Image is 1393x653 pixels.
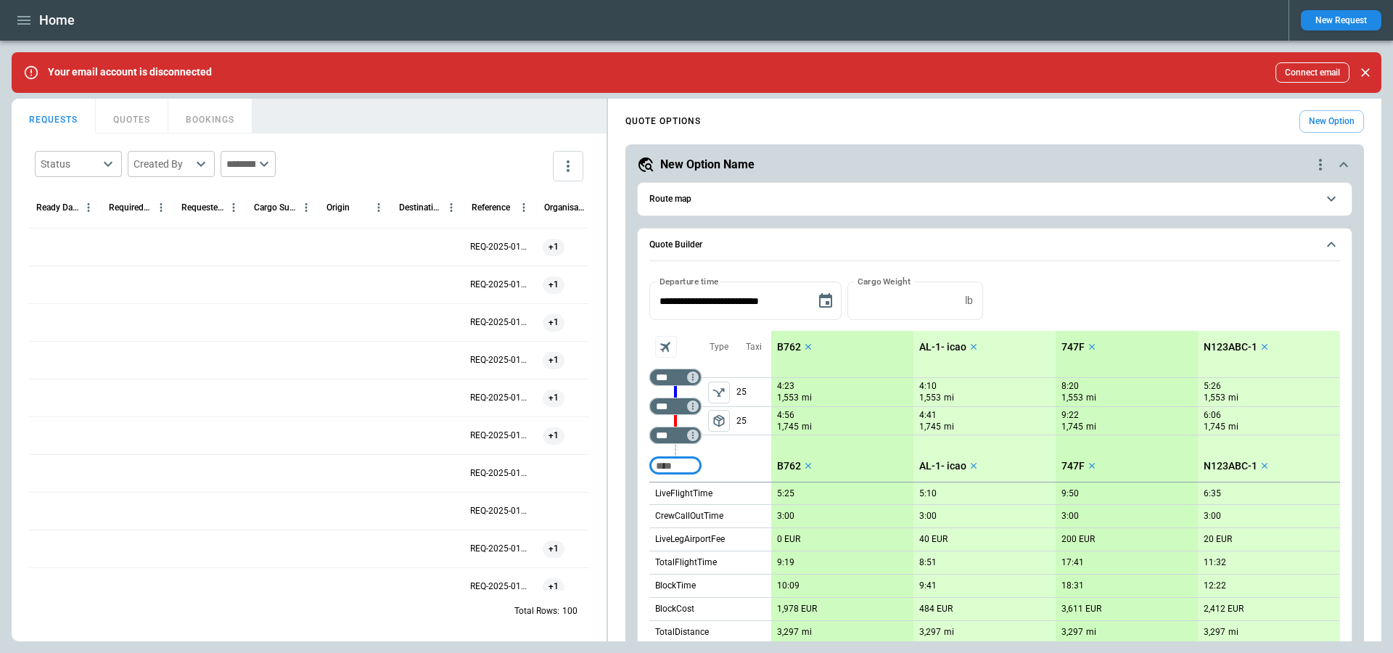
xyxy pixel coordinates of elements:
[470,316,531,329] p: REQ-2025-011426
[543,229,564,266] span: +1
[1204,627,1225,638] p: 3,297
[965,295,973,307] p: lb
[543,530,564,567] span: +1
[152,198,170,217] button: Required Date & Time (UTC+10:00) column menu
[544,202,587,213] div: Organisation
[777,511,794,522] p: 3:00
[919,580,937,591] p: 9:41
[41,157,99,171] div: Status
[649,457,702,475] div: Too short
[919,534,948,545] p: 40 EUR
[944,392,954,404] p: mi
[655,488,712,500] p: LiveFlightTime
[655,603,694,615] p: BlockCost
[1204,341,1257,353] p: N123ABC-1
[655,510,723,522] p: CrewCallOutTime
[777,580,800,591] p: 10:09
[1204,410,1221,421] p: 6:06
[562,605,578,617] p: 100
[470,543,531,555] p: REQ-2025-011420
[1061,421,1083,433] p: 1,745
[1228,626,1238,638] p: mi
[649,398,702,415] div: Too short
[944,421,954,433] p: mi
[297,198,316,217] button: Cargo Summary column menu
[1061,534,1095,545] p: 200 EUR
[649,427,702,444] div: Too short
[919,557,937,568] p: 8:51
[746,341,762,353] p: Taxi
[543,417,564,454] span: +1
[470,505,531,517] p: REQ-2025-011421
[708,382,730,403] button: left aligned
[1228,392,1238,404] p: mi
[96,99,168,134] button: QUOTES
[1061,410,1079,421] p: 9:22
[1086,421,1096,433] p: mi
[470,279,531,291] p: REQ-2025-011427
[1061,488,1079,499] p: 9:50
[472,202,510,213] div: Reference
[470,467,531,480] p: REQ-2025-011422
[1228,421,1238,433] p: mi
[802,421,812,433] p: mi
[133,157,192,171] div: Created By
[1301,10,1381,30] button: New Request
[1061,580,1084,591] p: 18:31
[1355,57,1376,89] div: dismiss
[1061,341,1085,353] p: 747F
[470,392,531,404] p: REQ-2025-011424
[224,198,243,217] button: Requested Route column menu
[777,392,799,404] p: 1,553
[79,198,98,217] button: Ready Date & Time (UTC+10:00) column menu
[777,421,799,433] p: 1,745
[514,605,559,617] p: Total Rows:
[777,627,799,638] p: 3,297
[919,410,937,421] p: 4:41
[919,604,953,615] p: 484 EUR
[470,241,531,253] p: REQ-2025-011428
[919,511,937,522] p: 3:00
[1204,604,1244,615] p: 2,412 EUR
[1204,421,1225,433] p: 1,745
[1061,557,1084,568] p: 17:41
[1061,460,1085,472] p: 747F
[1204,511,1221,522] p: 3:00
[660,157,755,173] h5: New Option Name
[858,275,911,287] label: Cargo Weight
[1204,534,1232,545] p: 20 EUR
[543,342,564,379] span: +1
[802,392,812,404] p: mi
[919,421,941,433] p: 1,745
[39,12,75,29] h1: Home
[543,266,564,303] span: +1
[470,354,531,366] p: REQ-2025-011425
[777,410,794,421] p: 4:56
[777,381,794,392] p: 4:23
[649,369,702,386] div: Too short
[802,626,812,638] p: mi
[1204,381,1221,392] p: 5:26
[1204,580,1226,591] p: 12:22
[1086,392,1096,404] p: mi
[36,202,79,213] div: Ready Date & Time (UTC+10:00)
[587,198,606,217] button: Organisation column menu
[12,99,96,134] button: REQUESTS
[655,626,709,638] p: TotalDistance
[369,198,388,217] button: Origin column menu
[326,202,350,213] div: Origin
[649,240,702,250] h6: Quote Builder
[919,392,941,404] p: 1,553
[659,275,719,287] label: Departure time
[649,183,1340,215] button: Route map
[710,341,728,353] p: Type
[655,557,717,569] p: TotalFlightTime
[1061,381,1079,392] p: 8:20
[1204,392,1225,404] p: 1,553
[649,194,691,204] h6: Route map
[168,99,252,134] button: BOOKINGS
[944,626,954,638] p: mi
[1061,392,1083,404] p: 1,553
[514,198,533,217] button: Reference column menu
[655,533,725,546] p: LiveLegAirportFee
